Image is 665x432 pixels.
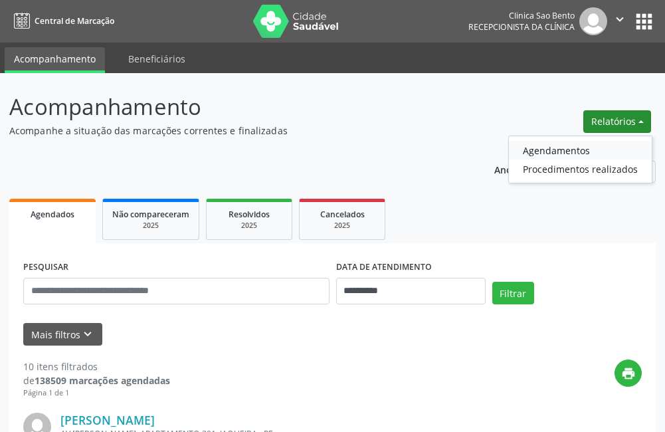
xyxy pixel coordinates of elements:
[23,387,170,399] div: Página 1 de 1
[615,360,642,387] button: print
[9,124,462,138] p: Acompanhe a situação das marcações correntes e finalizadas
[492,282,534,304] button: Filtrar
[607,7,632,35] button: 
[112,209,189,220] span: Não compareceram
[613,12,627,27] i: 
[112,221,189,231] div: 2025
[632,10,656,33] button: apps
[468,10,575,21] div: Clinica Sao Bento
[509,141,652,160] a: Agendamentos
[309,221,375,231] div: 2025
[35,15,114,27] span: Central de Marcação
[336,257,432,278] label: DATA DE ATENDIMENTO
[468,21,575,33] span: Recepcionista da clínica
[9,90,462,124] p: Acompanhamento
[579,7,607,35] img: img
[508,136,652,183] ul: Relatórios
[60,413,155,427] a: [PERSON_NAME]
[229,209,270,220] span: Resolvidos
[119,47,195,70] a: Beneficiários
[23,360,170,374] div: 10 itens filtrados
[583,110,651,133] button: Relatórios
[23,323,102,346] button: Mais filtroskeyboard_arrow_down
[5,47,105,73] a: Acompanhamento
[509,160,652,178] a: Procedimentos realizados
[23,257,68,278] label: PESQUISAR
[80,327,95,342] i: keyboard_arrow_down
[320,209,365,220] span: Cancelados
[494,161,612,177] p: Ano de acompanhamento
[621,366,636,381] i: print
[9,10,114,32] a: Central de Marcação
[216,221,282,231] div: 2025
[35,374,170,387] strong: 138509 marcações agendadas
[23,374,170,387] div: de
[31,209,74,220] span: Agendados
